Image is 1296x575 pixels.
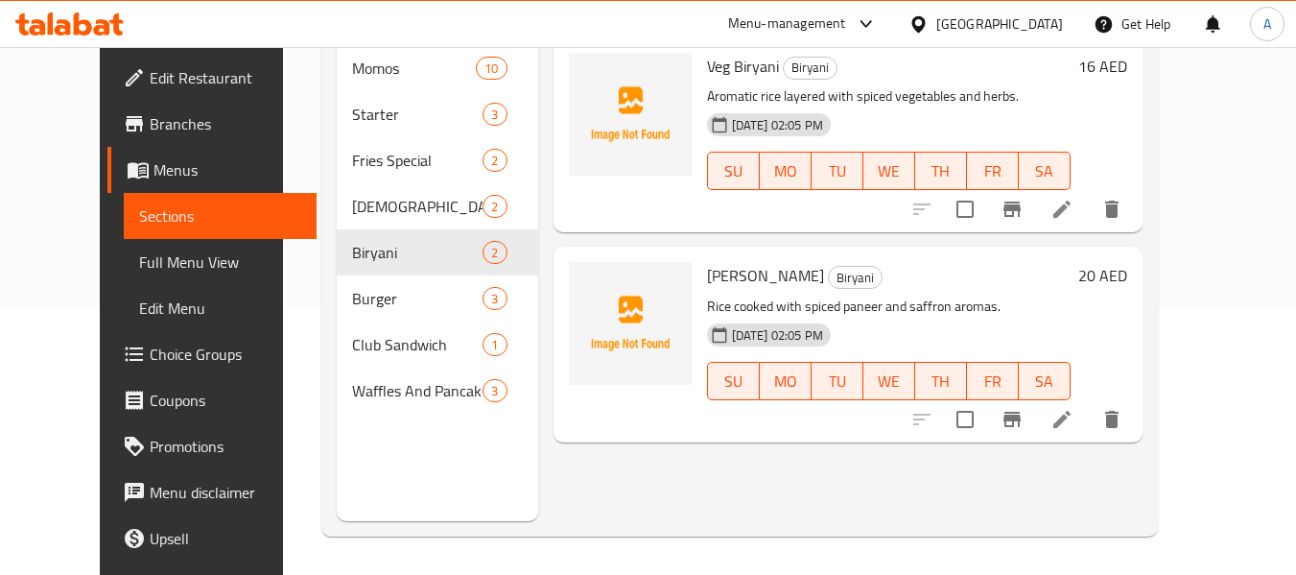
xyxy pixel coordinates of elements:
div: items [483,379,507,402]
span: [DATE] 02:05 PM [724,116,831,134]
div: items [483,149,507,172]
a: Menus [107,147,317,193]
img: Veg Biryani [569,53,692,176]
span: MO [767,157,804,185]
span: Coupons [150,389,301,412]
span: Full Menu View [139,251,301,274]
div: Biryani [783,57,837,80]
button: TU [812,362,863,400]
button: Branch-specific-item [989,186,1035,232]
div: Burger3 [337,276,538,322]
div: items [483,103,507,126]
p: Rice cooked with spiced paneer and saffron aromas. [707,295,1071,319]
span: TU [819,157,856,185]
p: Aromatic rice layered with spiced vegetables and herbs. [707,84,1071,108]
div: items [483,287,507,310]
span: Edit Menu [139,297,301,320]
span: [DATE] 02:05 PM [724,326,831,345]
a: Edit Menu [124,285,317,331]
span: Edit Restaurant [150,66,301,89]
span: 2 [483,244,506,262]
a: Sections [124,193,317,239]
button: SA [1019,362,1071,400]
a: Upsell [107,515,317,562]
span: Fries Special [352,149,483,172]
h6: 16 AED [1078,53,1127,80]
span: Waffles And Pancake [352,379,483,402]
a: Edit Restaurant [107,55,317,101]
span: 1 [483,336,506,354]
button: MO [760,362,812,400]
button: FR [967,152,1019,190]
span: 10 [477,60,506,78]
div: items [483,195,507,218]
span: Menu disclaimer [150,481,301,504]
button: SU [707,362,760,400]
span: 3 [483,382,506,400]
div: items [483,333,507,356]
div: Starter3 [337,91,538,137]
span: 3 [483,290,506,308]
div: items [483,241,507,264]
a: Menu disclaimer [107,469,317,515]
div: Fries Special2 [337,137,538,183]
button: WE [863,362,915,400]
span: [DEMOGRAPHIC_DATA] [352,195,483,218]
div: Biryani2 [337,229,538,276]
span: Menus [153,158,301,181]
span: Sections [139,204,301,228]
span: 2 [483,152,506,170]
button: delete [1089,396,1135,443]
span: SA [1026,157,1063,185]
a: Edit menu item [1050,198,1073,221]
span: 2 [483,198,506,216]
a: Choice Groups [107,331,317,377]
span: MO [767,368,804,395]
button: TH [915,362,967,400]
span: SA [1026,368,1063,395]
span: 3 [483,106,506,124]
span: SU [716,157,752,185]
span: Biryani [352,241,483,264]
div: Starter [352,103,483,126]
button: Branch-specific-item [989,396,1035,443]
span: Select to update [945,189,985,229]
a: Promotions [107,423,317,469]
span: WE [871,157,907,185]
a: Coupons [107,377,317,423]
span: WE [871,368,907,395]
div: Biryani [828,266,883,289]
div: Club Sandwich1 [337,322,538,368]
div: Momos10 [337,45,538,91]
button: FR [967,362,1019,400]
span: Biryani [784,57,837,79]
span: TH [923,157,959,185]
span: Momos [352,57,477,80]
nav: Menu sections [337,37,538,421]
span: Veg Biryani [707,52,779,81]
span: Biryani [829,267,882,289]
button: SU [707,152,760,190]
button: MO [760,152,812,190]
span: Branches [150,112,301,135]
div: [DEMOGRAPHIC_DATA]2 [337,183,538,229]
div: [GEOGRAPHIC_DATA] [936,13,1063,35]
span: Club Sandwich [352,333,483,356]
span: SU [716,368,752,395]
h6: 20 AED [1078,262,1127,289]
a: Edit menu item [1050,408,1073,431]
span: [PERSON_NAME] [707,261,824,290]
span: A [1263,13,1271,35]
button: TU [812,152,863,190]
span: Choice Groups [150,343,301,366]
span: TU [819,368,856,395]
span: Upsell [150,527,301,550]
img: Paneer Biryani [569,262,692,385]
div: items [476,57,507,80]
button: SA [1019,152,1071,190]
button: WE [863,152,915,190]
a: Full Menu View [124,239,317,285]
